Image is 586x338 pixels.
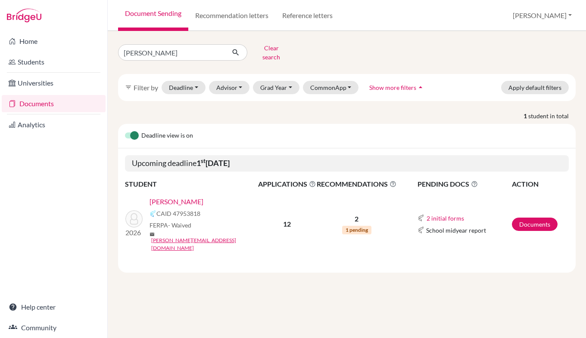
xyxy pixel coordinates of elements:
a: Help center [2,298,106,316]
h5: Upcoming deadline [125,155,569,172]
a: Universities [2,74,106,92]
span: APPLICATIONS [258,179,316,189]
a: Home [2,33,106,50]
a: Documents [2,95,106,112]
span: FERPA [150,221,191,230]
img: Common App logo [150,210,156,217]
button: 2 initial forms [426,213,464,223]
i: arrow_drop_up [416,83,425,92]
span: CAID 47953818 [156,209,200,218]
span: RECOMMENDATIONS [317,179,396,189]
a: [PERSON_NAME][EMAIL_ADDRESS][DOMAIN_NAME] [151,237,264,252]
img: Common App logo [418,215,424,221]
button: Grad Year [253,81,299,94]
span: Show more filters [369,84,416,91]
button: Advisor [209,81,250,94]
img: Bridge-U [7,9,41,22]
i: filter_list [125,84,132,91]
span: PENDING DOCS [418,179,511,189]
b: 1 [DATE] [196,158,230,168]
a: Students [2,53,106,71]
input: Find student by name... [118,44,225,61]
a: [PERSON_NAME] [150,197,203,207]
span: 1 pending [342,226,371,234]
span: School midyear report [426,226,486,235]
img: Schlasberg, Harald [125,210,143,227]
span: Deadline view is on [141,131,193,141]
button: Apply default filters [501,81,569,94]
b: 12 [283,220,291,228]
a: Analytics [2,116,106,133]
a: Community [2,319,106,336]
button: CommonApp [303,81,359,94]
strong: 1 [524,111,528,120]
button: Deadline [162,81,206,94]
button: [PERSON_NAME] [509,7,576,24]
button: Clear search [247,41,295,64]
p: 2026 [125,227,143,238]
span: Filter by [134,83,158,92]
span: - Waived [168,221,191,229]
button: Show more filtersarrow_drop_up [362,81,432,94]
span: student in total [528,111,576,120]
th: ACTION [511,178,569,190]
span: mail [150,232,155,237]
img: Common App logo [418,227,424,234]
a: Documents [512,218,558,231]
sup: st [201,157,206,164]
p: 2 [317,214,396,224]
th: STUDENT [125,178,258,190]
